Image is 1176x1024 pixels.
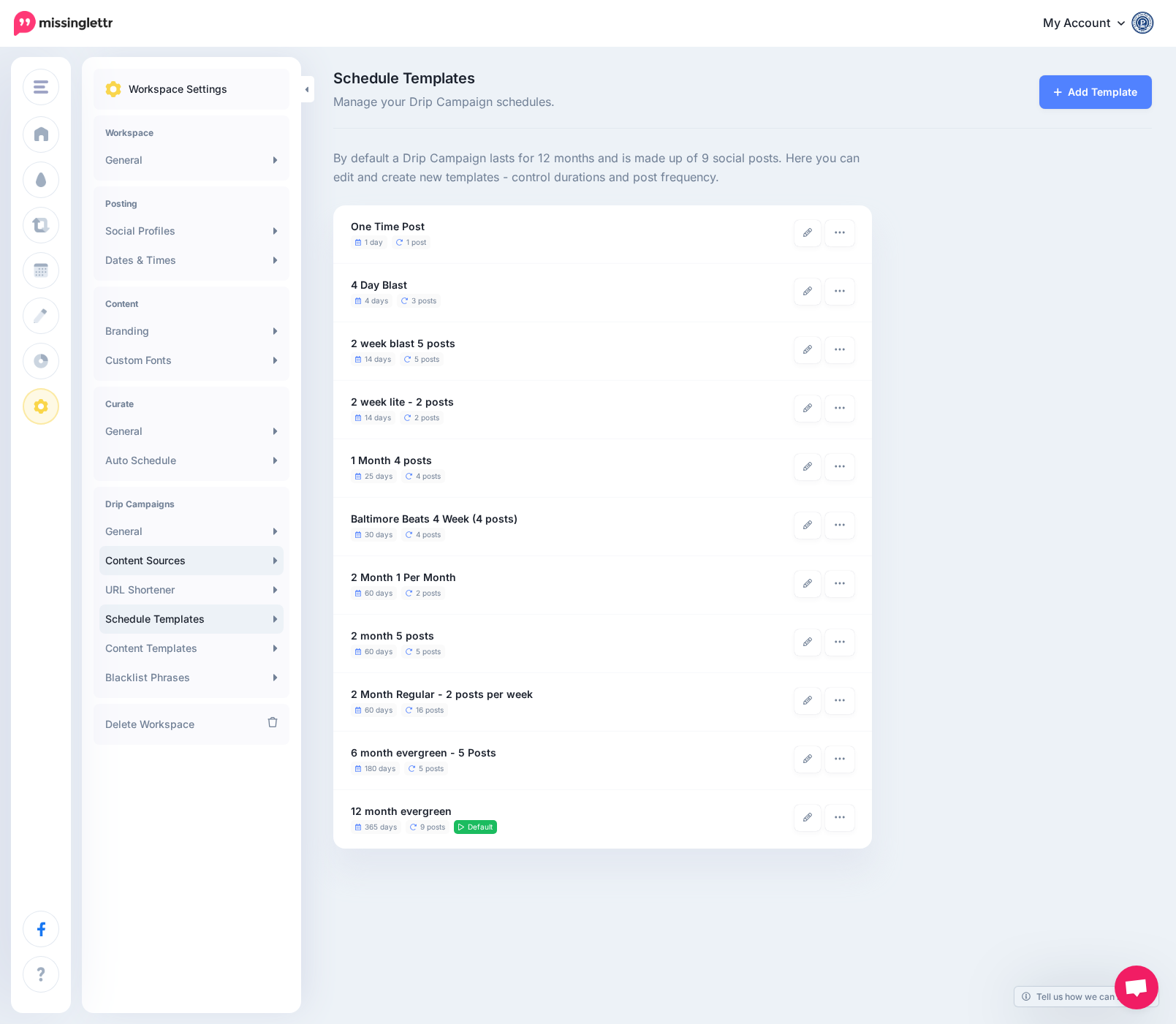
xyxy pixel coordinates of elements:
a: General [99,417,284,446]
h4: Curate [105,398,278,409]
a: Schedule Templates [99,604,284,634]
a: Social Profiles [99,216,284,246]
a: Dates & Times [99,246,284,275]
a: General [99,517,284,546]
img: settings.png [105,81,121,97]
img: Missinglettr [14,11,113,36]
h4: Content [105,298,278,309]
a: Tell us how we can improve [1014,987,1158,1006]
a: Custom Fonts [99,346,284,375]
h4: Workspace [105,127,278,138]
p: Workspace Settings [129,80,227,98]
a: Delete Workspace [99,710,284,739]
a: Branding [99,316,284,346]
h4: Drip Campaigns [105,498,278,509]
a: URL Shortener [99,575,284,604]
h4: Posting [105,198,278,209]
a: Auto Schedule [99,446,284,475]
a: Content Templates [99,634,284,663]
a: General [99,145,284,175]
a: Content Sources [99,546,284,575]
a: My Account [1028,6,1154,42]
img: menu.png [34,80,48,94]
div: Open chat [1115,966,1158,1009]
a: Blacklist Phrases [99,663,284,692]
